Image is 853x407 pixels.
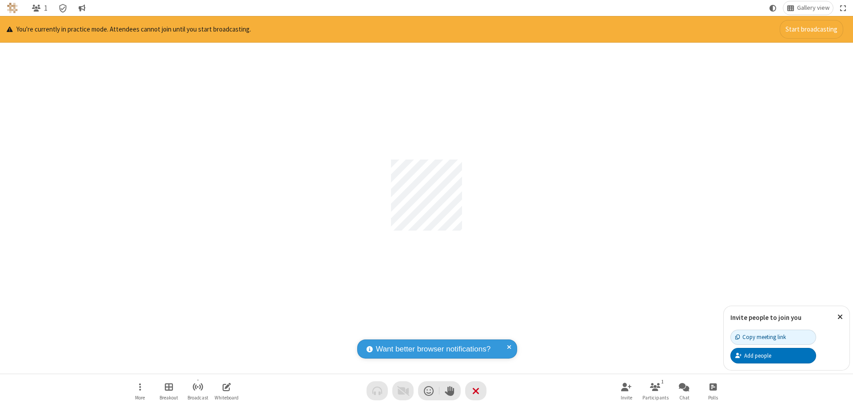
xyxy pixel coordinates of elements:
[642,395,669,400] span: Participants
[439,381,461,400] button: Raise hand
[730,348,816,363] button: Add people
[735,333,786,341] div: Copy meeting link
[766,1,780,15] button: Using system theme
[783,1,833,15] button: Change layout
[837,1,850,15] button: Fullscreen
[127,378,153,403] button: Open menu
[613,378,640,403] button: Invite participants (⌘+Shift+I)
[159,395,178,400] span: Breakout
[392,381,414,400] button: Video
[215,395,239,400] span: Whiteboard
[659,378,666,386] div: 1
[75,1,89,15] button: Conversation
[367,381,388,400] button: Audio problem - check your Internet connection or call by phone
[465,381,486,400] button: End or leave meeting
[831,306,849,328] button: Close popover
[55,1,72,15] div: Meeting details Encryption enabled
[418,381,439,400] button: Send a reaction
[621,395,632,400] span: Invite
[44,4,48,12] span: 1
[155,378,182,403] button: Manage Breakout Rooms
[730,313,801,322] label: Invite people to join you
[7,3,18,13] img: QA Selenium DO NOT DELETE OR CHANGE
[642,378,669,403] button: Open participant list
[7,24,251,35] p: You're currently in practice mode. Attendees cannot join until you start broadcasting.
[700,378,726,403] button: Open poll
[376,343,490,355] span: Want better browser notifications?
[797,4,829,12] span: Gallery view
[187,395,208,400] span: Broadcast
[184,378,211,403] button: Start broadcast
[708,395,718,400] span: Polls
[730,330,816,345] button: Copy meeting link
[213,378,240,403] button: Open shared whiteboard
[780,20,843,39] button: Start broadcasting
[28,1,51,15] button: Open participant list
[671,378,698,403] button: Open chat
[679,395,690,400] span: Chat
[135,395,145,400] span: More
